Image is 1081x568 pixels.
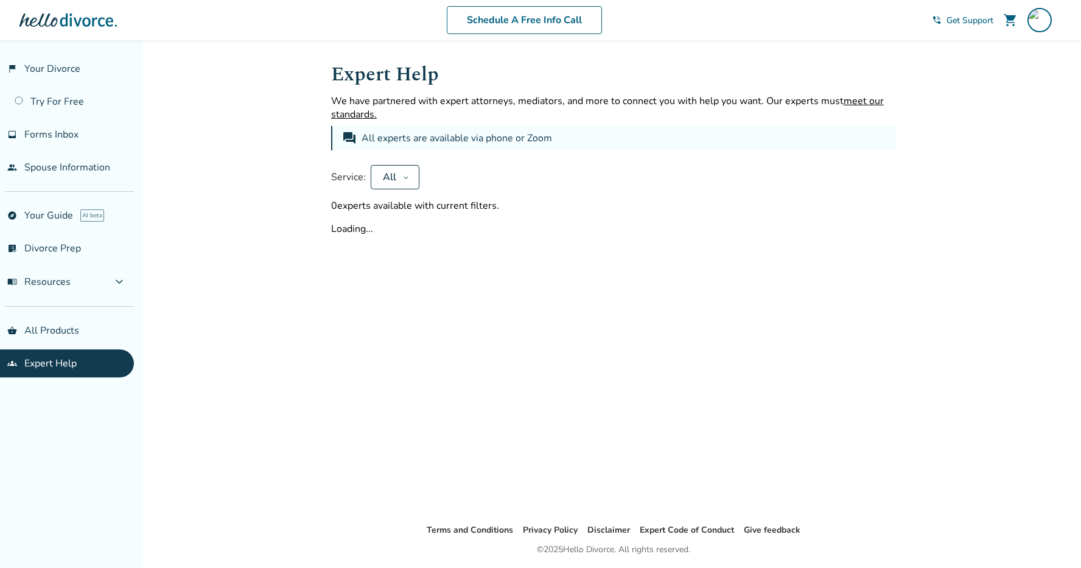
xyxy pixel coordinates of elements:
[331,60,896,89] h1: Expert Help
[24,128,79,141] span: Forms Inbox
[7,211,17,220] span: explore
[342,131,357,146] span: forum
[1027,8,1052,32] img: stef@stefaniephan.com
[523,524,578,536] a: Privacy Policy
[7,326,17,335] span: shopping_basket
[331,222,896,236] div: Loading...
[7,130,17,139] span: inbox
[112,275,127,289] span: expand_more
[371,165,419,189] button: All
[331,94,884,121] span: meet our standards.
[381,170,398,184] div: All
[7,359,17,368] span: groups
[80,209,104,222] span: AI beta
[7,64,17,74] span: flag_2
[7,244,17,253] span: list_alt_check
[362,131,554,146] div: All experts are available via phone or Zoom
[587,523,630,538] li: Disclaimer
[932,15,942,25] span: phone_in_talk
[1003,13,1018,27] span: shopping_cart
[932,15,993,26] a: phone_in_talkGet Support
[331,170,366,184] span: Service:
[7,275,71,289] span: Resources
[7,163,17,172] span: people
[427,524,513,536] a: Terms and Conditions
[744,523,800,538] li: Give feedback
[447,6,602,34] a: Schedule A Free Info Call
[331,199,896,212] div: 0 experts available with current filters.
[331,94,896,121] p: We have partnered with expert attorneys, mediators, and more to connect you with help you want. O...
[640,524,734,536] a: Expert Code of Conduct
[7,277,17,287] span: menu_book
[537,542,690,557] div: © 2025 Hello Divorce. All rights reserved.
[946,15,993,26] span: Get Support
